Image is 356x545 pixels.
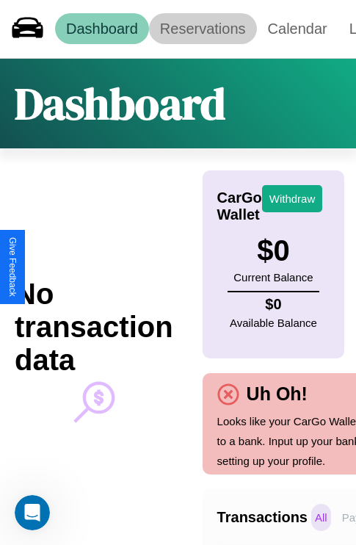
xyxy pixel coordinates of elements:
[230,313,317,333] p: Available Balance
[233,267,313,287] p: Current Balance
[217,190,262,223] h4: CarGo Wallet
[230,296,317,313] h4: $ 0
[311,504,331,531] p: All
[262,185,323,212] button: Withdraw
[233,234,313,267] h3: $ 0
[55,13,149,44] a: Dashboard
[257,13,338,44] a: Calendar
[15,73,225,134] h1: Dashboard
[149,13,257,44] a: Reservations
[7,237,18,297] div: Give Feedback
[15,495,50,530] iframe: Intercom live chat
[217,509,308,526] h4: Transactions
[239,383,315,405] h4: Uh Oh!
[15,278,173,377] h2: No transaction data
